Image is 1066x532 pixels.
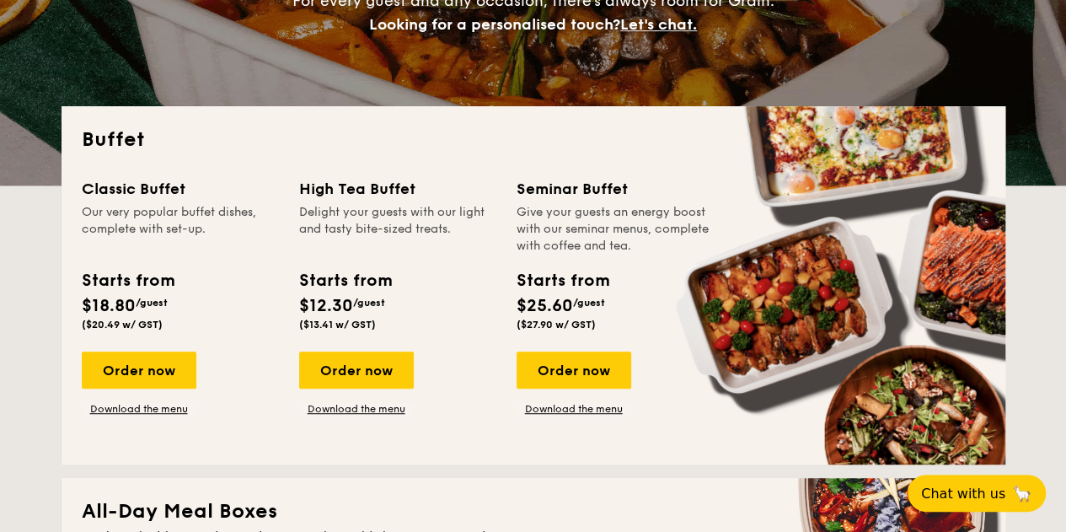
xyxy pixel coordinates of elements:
[517,177,714,201] div: Seminar Buffet
[82,268,174,293] div: Starts from
[921,486,1005,502] span: Chat with us
[517,204,714,255] div: Give your guests an energy boost with our seminar menus, complete with coffee and tea.
[299,296,353,316] span: $12.30
[82,126,985,153] h2: Buffet
[1012,484,1032,503] span: 🦙
[82,296,136,316] span: $18.80
[299,204,496,255] div: Delight your guests with our light and tasty bite-sized treats.
[573,297,605,309] span: /guest
[620,15,697,34] span: Let's chat.
[369,15,620,34] span: Looking for a personalised touch?
[517,268,608,293] div: Starts from
[299,402,414,416] a: Download the menu
[82,498,985,525] h2: All-Day Meal Boxes
[517,352,631,389] div: Order now
[517,402,631,416] a: Download the menu
[82,402,196,416] a: Download the menu
[299,352,414,389] div: Order now
[517,319,596,330] span: ($27.90 w/ GST)
[82,352,196,389] div: Order now
[136,297,168,309] span: /guest
[82,177,279,201] div: Classic Buffet
[82,204,279,255] div: Our very popular buffet dishes, complete with set-up.
[299,177,496,201] div: High Tea Buffet
[299,268,391,293] div: Starts from
[908,475,1046,512] button: Chat with us🦙
[299,319,376,330] span: ($13.41 w/ GST)
[517,296,573,316] span: $25.60
[82,319,163,330] span: ($20.49 w/ GST)
[353,297,385,309] span: /guest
